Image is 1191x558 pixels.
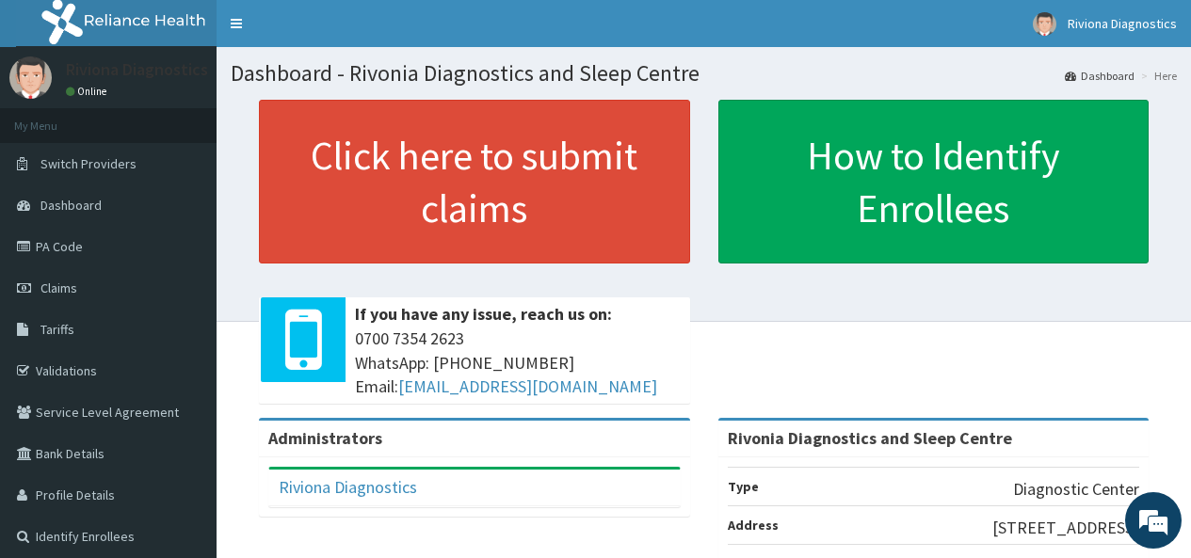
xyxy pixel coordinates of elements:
a: Click here to submit claims [259,100,690,263]
span: Riviona Diagnostics [1068,15,1177,32]
strong: Rivonia Diagnostics and Sleep Centre [728,427,1012,449]
img: User Image [9,56,52,99]
li: Here [1136,68,1177,84]
b: Address [728,517,779,534]
span: Tariffs [40,321,74,338]
img: User Image [1033,12,1056,36]
span: Dashboard [40,197,102,214]
h1: Dashboard - Rivonia Diagnostics and Sleep Centre [231,61,1177,86]
span: 0700 7354 2623 WhatsApp: [PHONE_NUMBER] Email: [355,327,681,399]
p: Diagnostic Center [1013,477,1139,502]
a: How to Identify Enrollees [718,100,1150,263]
a: Riviona Diagnostics [279,476,417,498]
a: [EMAIL_ADDRESS][DOMAIN_NAME] [398,375,657,397]
a: Online [66,85,111,98]
b: Type [728,478,759,495]
b: Administrators [268,427,382,449]
a: Dashboard [1065,68,1135,84]
b: If you have any issue, reach us on: [355,303,612,325]
p: [STREET_ADDRESS] [992,516,1139,540]
span: Switch Providers [40,155,137,172]
p: Riviona Diagnostics [66,61,208,78]
span: Claims [40,279,77,296]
